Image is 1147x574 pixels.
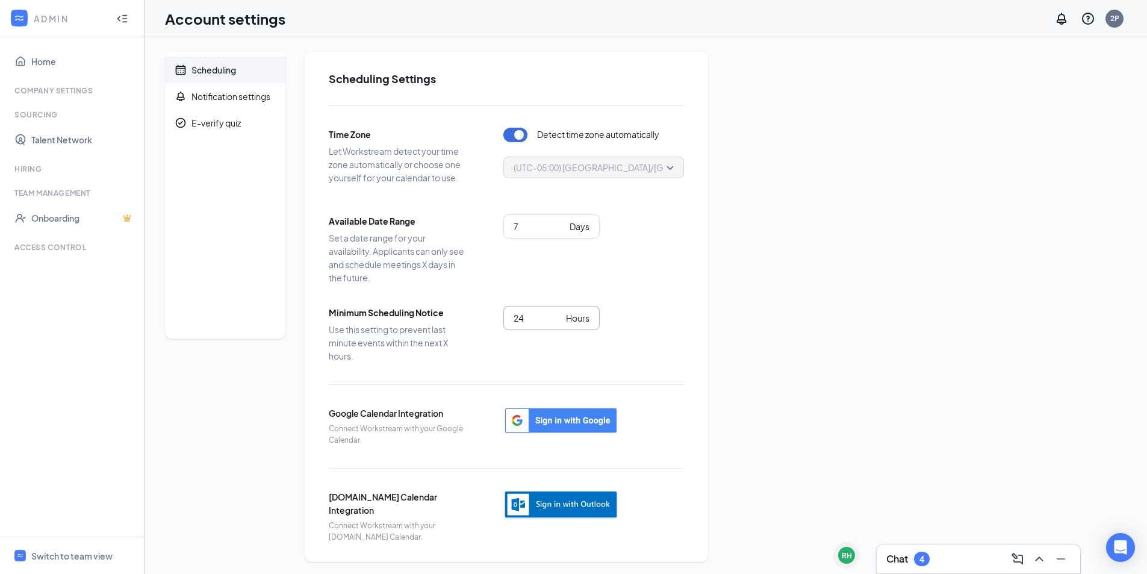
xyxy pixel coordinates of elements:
span: Available Date Range [329,214,467,228]
div: Scheduling [191,64,236,76]
div: Days [570,220,589,233]
a: Home [31,49,134,73]
div: Company Settings [14,86,132,96]
a: BellNotification settings [165,83,285,110]
svg: WorkstreamLogo [13,12,25,24]
div: Open Intercom Messenger [1106,533,1135,562]
h1: Account settings [165,8,285,29]
div: Access control [14,242,132,252]
a: Talent Network [31,128,134,152]
svg: QuestionInfo [1081,11,1095,26]
h3: Chat [886,552,908,566]
a: CalendarScheduling [165,57,285,83]
h2: Scheduling Settings [329,71,684,86]
span: Google Calendar Integration [329,407,467,420]
span: Detect time zone automatically [537,128,659,142]
a: CheckmarkCircleE-verify quiz [165,110,285,136]
span: Minimum Scheduling Notice [329,306,467,319]
svg: CheckmarkCircle [175,117,187,129]
svg: ChevronUp [1032,552,1046,566]
div: Switch to team view [31,550,113,562]
div: 2P [1110,13,1119,23]
span: Set a date range for your availability. Applicants can only see and schedule meetings X days in t... [329,231,467,284]
div: ADMIN [34,13,105,25]
button: ComposeMessage [1008,549,1027,569]
button: ChevronUp [1030,549,1049,569]
button: Minimize [1051,549,1071,569]
div: Team Management [14,188,132,198]
span: Let Workstream detect your time zone automatically or choose one yourself for your calendar to use. [329,145,467,184]
span: Use this setting to prevent last minute events within the next X hours. [329,323,467,363]
svg: Collapse [116,13,128,25]
svg: Bell [175,90,187,102]
svg: WorkstreamLogo [16,552,24,560]
a: OnboardingCrown [31,206,134,230]
div: RH [842,551,852,561]
div: Sourcing [14,110,132,120]
span: Time Zone [329,128,467,141]
span: (UTC-05:00) [GEOGRAPHIC_DATA]/[GEOGRAPHIC_DATA] - Central Time [514,158,798,176]
div: Hiring [14,164,132,174]
svg: Calendar [175,64,187,76]
div: 4 [919,554,924,564]
span: Connect Workstream with your Google Calendar. [329,423,467,446]
svg: Notifications [1054,11,1069,26]
span: [DOMAIN_NAME] Calendar Integration [329,490,467,517]
div: Notification settings [191,90,270,102]
div: Hours [566,311,589,325]
span: Connect Workstream with your [DOMAIN_NAME] Calendar. [329,520,467,543]
svg: ComposeMessage [1010,552,1025,566]
div: E-verify quiz [191,117,241,129]
svg: Minimize [1054,552,1068,566]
